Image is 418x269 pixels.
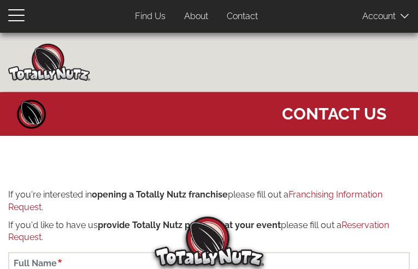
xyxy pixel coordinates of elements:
a: Find Us [127,6,174,27]
p: If you're interested in please fill out a . [8,189,410,214]
strong: opening a Totally Nutz franchise [92,189,228,200]
a: Contact [219,6,266,27]
span: Contact Us [282,98,386,125]
p: If you'd like to have us please fill out a . [8,219,410,244]
a: About [176,6,216,27]
img: Home [8,44,90,81]
a: Home [15,98,48,130]
img: Totally Nutz Logo [155,217,264,266]
strong: provide Totally Nutz products at your event [98,220,281,230]
a: Franchising Information Request [8,189,382,212]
